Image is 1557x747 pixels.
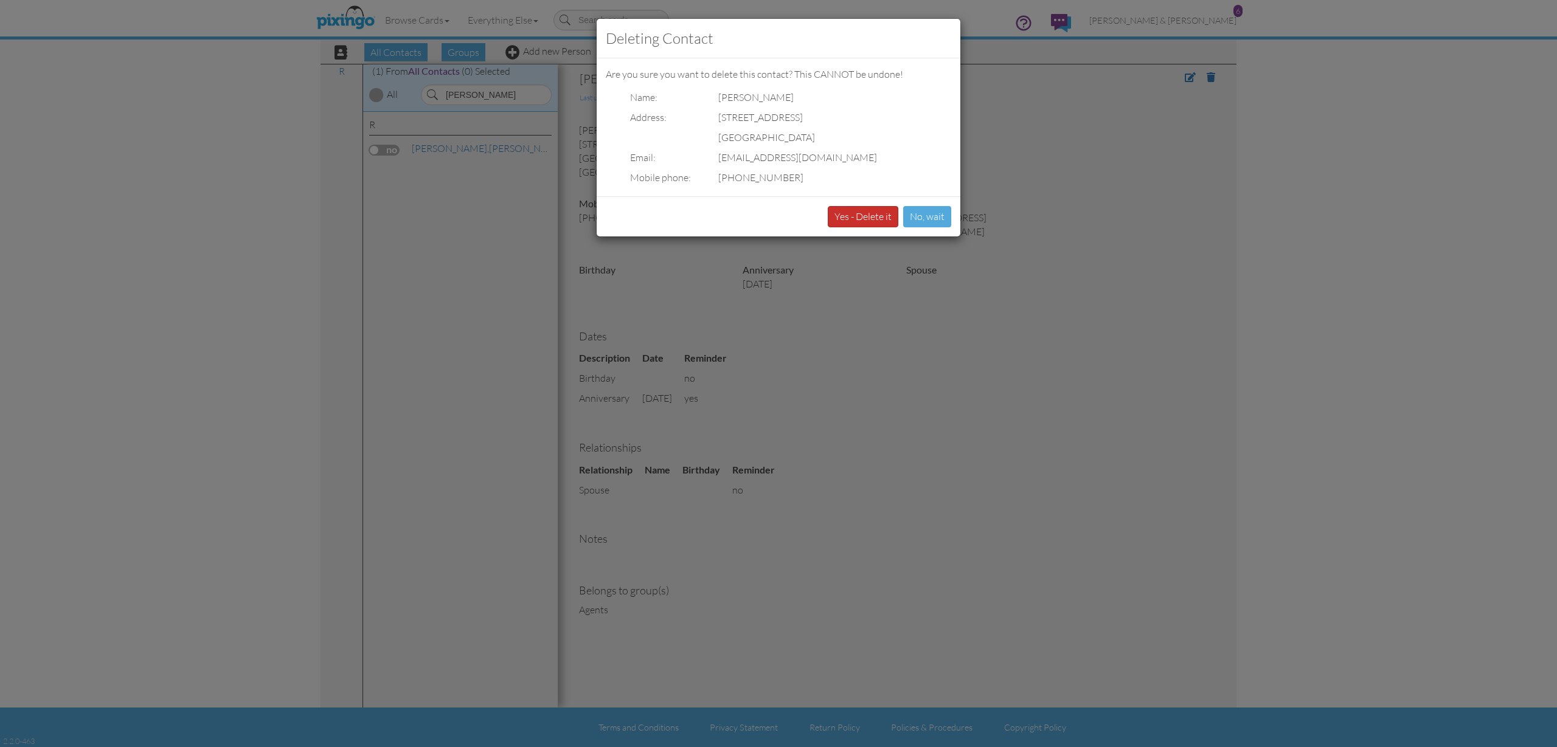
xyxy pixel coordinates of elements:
td: [STREET_ADDRESS] [694,108,880,128]
td: [PHONE_NUMBER] [694,168,880,188]
td: Name: [606,88,694,108]
button: No, wait [903,206,951,227]
td: Address: [606,108,694,128]
td: [GEOGRAPHIC_DATA] [694,128,880,148]
td: [EMAIL_ADDRESS][DOMAIN_NAME] [694,148,880,168]
h3: Deleting Contact [606,28,951,49]
td: Mobile phone: [606,168,694,188]
p: Are you sure you want to delete this contact? This CANNOT be undone! [606,67,951,81]
td: [PERSON_NAME] [694,88,880,108]
td: Email: [606,148,694,168]
button: Yes - Delete it [828,206,898,227]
